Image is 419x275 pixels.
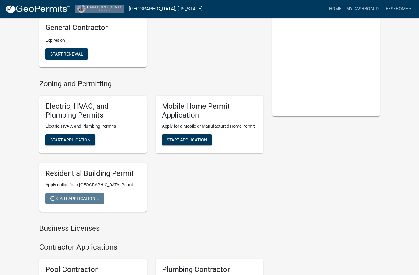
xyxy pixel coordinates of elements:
[162,265,257,274] h5: Plumbing Contractor
[167,137,207,142] span: Start Application
[45,48,88,60] button: Start Renewal
[45,37,140,44] p: Expires on
[344,3,381,15] a: My Dashboard
[45,123,140,130] p: Electric, HVAC, and Plumbing Permits
[162,123,257,130] p: Apply for a Mobile or Manufactured Home Permit
[50,137,90,142] span: Start Application
[129,4,202,14] a: [GEOGRAPHIC_DATA], [US_STATE]
[39,79,263,88] h4: Zoning and Permitting
[75,5,124,13] img: Haralson County, Georgia
[381,3,414,15] a: LeeseHome
[39,224,263,233] h4: Business Licenses
[39,1,263,72] wm-registration-list-section: My Contractor Registration Renewals
[45,134,95,145] button: Start Application
[50,52,83,56] span: Start Renewal
[45,102,140,120] h5: Electric, HVAC, and Plumbing Permits
[50,196,99,201] span: Start Application...
[162,102,257,120] h5: Mobile Home Permit Application
[45,265,140,274] h5: Pool Contractor
[45,182,140,188] p: Apply online for a [GEOGRAPHIC_DATA] Permit
[45,193,104,204] button: Start Application...
[39,243,263,252] h4: Contractor Applications
[45,169,140,178] h5: Residential Building Permit
[45,23,140,32] h5: General Contractor
[162,134,212,145] button: Start Application
[327,3,344,15] a: Home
